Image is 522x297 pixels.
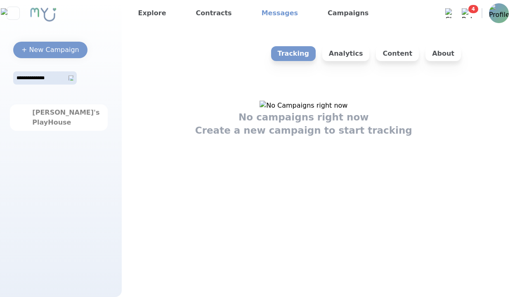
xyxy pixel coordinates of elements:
[21,45,79,55] div: + New Campaign
[271,46,316,61] p: Tracking
[13,42,87,58] button: + New Campaign
[195,124,412,137] h1: Create a new campaign to start tracking
[193,7,235,20] a: Contracts
[258,7,301,20] a: Messages
[32,108,85,127] div: [PERSON_NAME]'s PlayHouse
[489,3,509,23] img: Profile
[1,8,25,18] img: Close sidebar
[462,8,472,18] img: Bell
[135,7,170,20] a: Explore
[425,46,461,61] p: About
[239,111,369,124] h1: No campaigns right now
[376,46,419,61] p: Content
[324,7,372,20] a: Campaigns
[322,46,370,61] p: Analytics
[445,8,455,18] img: Chat
[260,101,347,111] img: No Campaigns right now
[468,5,478,13] span: 4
